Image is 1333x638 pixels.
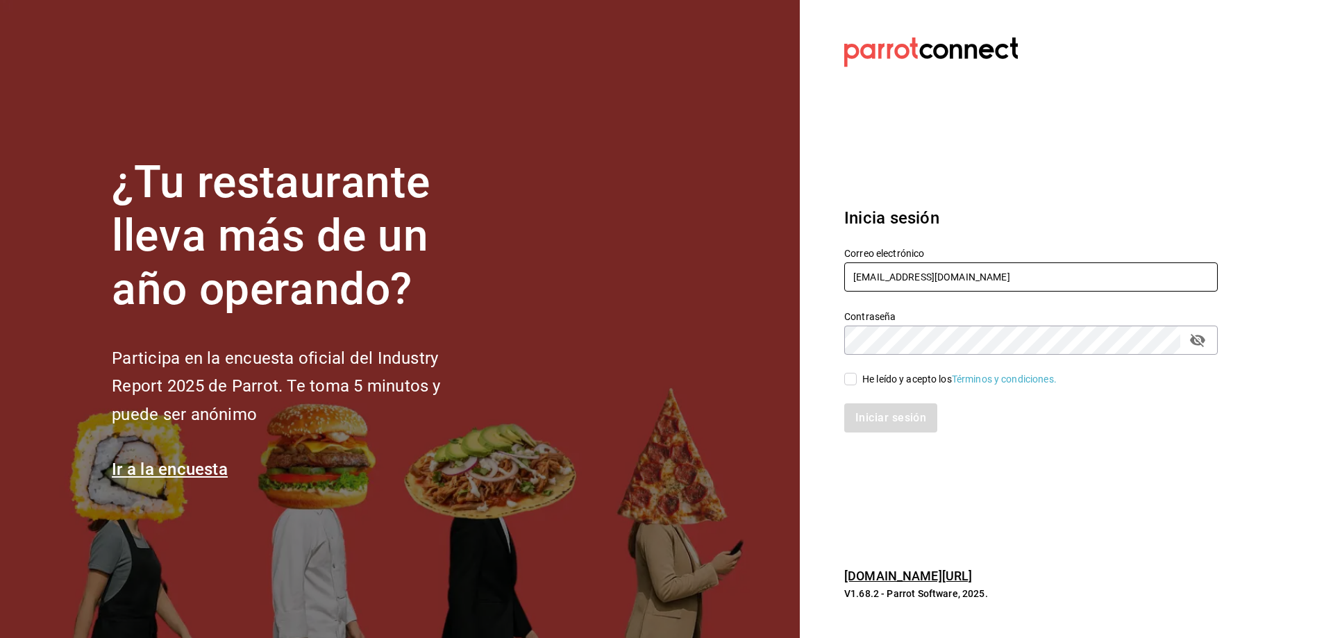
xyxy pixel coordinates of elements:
div: He leído y acepto los [862,372,1057,387]
label: Contraseña [844,312,1218,321]
p: V1.68.2 - Parrot Software, 2025. [844,587,1218,601]
a: [DOMAIN_NAME][URL] [844,569,972,583]
h1: ¿Tu restaurante lleva más de un año operando? [112,156,487,316]
a: Términos y condiciones. [952,373,1057,385]
h2: Participa en la encuesta oficial del Industry Report 2025 de Parrot. Te toma 5 minutos y puede se... [112,344,487,429]
label: Correo electrónico [844,249,1218,258]
a: Ir a la encuesta [112,460,228,479]
input: Ingresa tu correo electrónico [844,262,1218,292]
button: passwordField [1186,328,1209,352]
h3: Inicia sesión [844,205,1218,230]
